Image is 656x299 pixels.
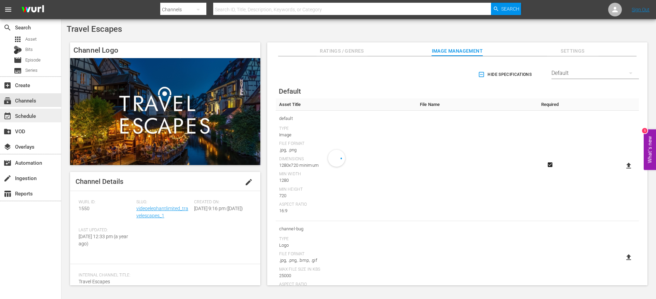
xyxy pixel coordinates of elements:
span: Asset [25,36,37,43]
div: Default [551,64,639,83]
span: Wurl ID: [79,200,133,205]
div: Min Height [279,187,413,192]
span: Ingestion [3,174,12,182]
div: 720 [279,192,413,199]
span: 1550 [79,206,90,211]
span: Hide Specifications [479,71,532,78]
div: 16:9 [279,207,413,214]
span: Search [3,24,12,32]
span: [DATE] 12:33 pm (a year ago) [79,234,128,246]
span: menu [4,5,12,14]
div: Dimensions [279,157,413,162]
div: Logo [279,242,413,249]
div: Aspect Ratio [279,202,413,207]
span: Automation [3,159,12,167]
span: Ratings / Genres [316,47,368,55]
span: Internal Channel Title: [79,273,248,278]
span: Default [279,87,301,95]
a: Sign Out [632,7,650,12]
span: edit [245,178,253,186]
th: Required [535,98,565,111]
span: Episode [25,57,41,64]
button: Hide Specifications [477,65,534,84]
span: Series [14,67,22,75]
span: Series [25,67,38,74]
img: Travel Escapes [70,58,260,165]
div: .jpg, .png, .bmp, .gif [279,257,413,264]
div: Min Width [279,172,413,177]
div: 1280x720 minimum [279,162,413,169]
span: default [279,114,413,123]
div: Type [279,236,413,242]
div: Max File Size In Kbs [279,267,413,272]
span: Search [501,3,519,15]
img: ans4CAIJ8jUAAAAAAAAAAAAAAAAAAAAAAAAgQb4GAAAAAAAAAAAAAAAAAAAAAAAAJMjXAAAAAAAAAAAAAAAAAAAAAAAAgAT5G... [16,2,49,18]
svg: Required [546,162,554,168]
div: 1280 [279,177,413,184]
span: Travel Escapes [79,279,110,284]
span: Channel Details [76,177,123,186]
h4: Channel Logo [70,42,260,58]
div: File Format [279,141,413,147]
a: videoelephantlimited_travelescapes_1 [136,206,188,218]
span: Created On: [194,200,248,205]
div: Bits [14,46,22,54]
th: Asset Title [276,98,416,111]
span: Travel Escapes [67,24,122,34]
span: Channels [3,97,12,105]
span: channel-bug [279,225,413,233]
th: File Name [416,98,535,111]
div: Type [279,126,413,132]
span: Create [3,81,12,90]
div: Aspect Ratio [279,282,413,287]
span: Last Updated: [79,228,133,233]
span: Schedule [3,112,12,120]
span: Overlays [3,143,12,151]
div: 25000 [279,272,413,279]
div: .jpg, .png [279,147,413,153]
span: VOD [3,127,12,136]
div: File Format [279,252,413,257]
span: Reports [3,190,12,198]
span: Episode [14,56,22,64]
button: edit [241,174,257,190]
span: Asset [14,35,22,43]
span: Slug: [136,200,191,205]
span: Settings [547,47,598,55]
div: Image [279,132,413,138]
span: [DATE] 9:16 pm ([DATE]) [194,206,243,211]
button: Search [491,3,521,15]
span: Bits [25,46,33,53]
span: Image Management [432,47,483,55]
button: Open Feedback Widget [644,129,656,170]
div: 1 [642,128,647,133]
